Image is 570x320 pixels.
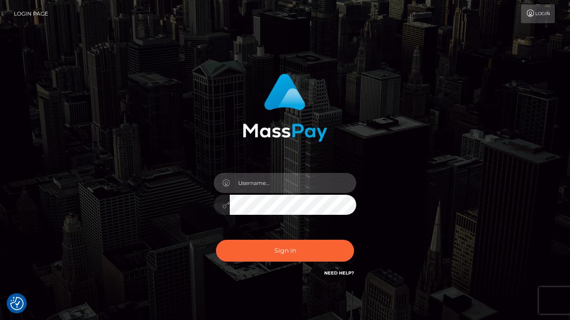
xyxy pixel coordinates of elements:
[10,297,24,310] img: Revisit consent button
[10,297,24,310] button: Consent Preferences
[230,173,356,193] input: Username...
[216,240,354,262] button: Sign in
[324,270,354,276] a: Need Help?
[243,74,327,142] img: MassPay Login
[521,4,555,23] a: Login
[14,4,48,23] a: Login Page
